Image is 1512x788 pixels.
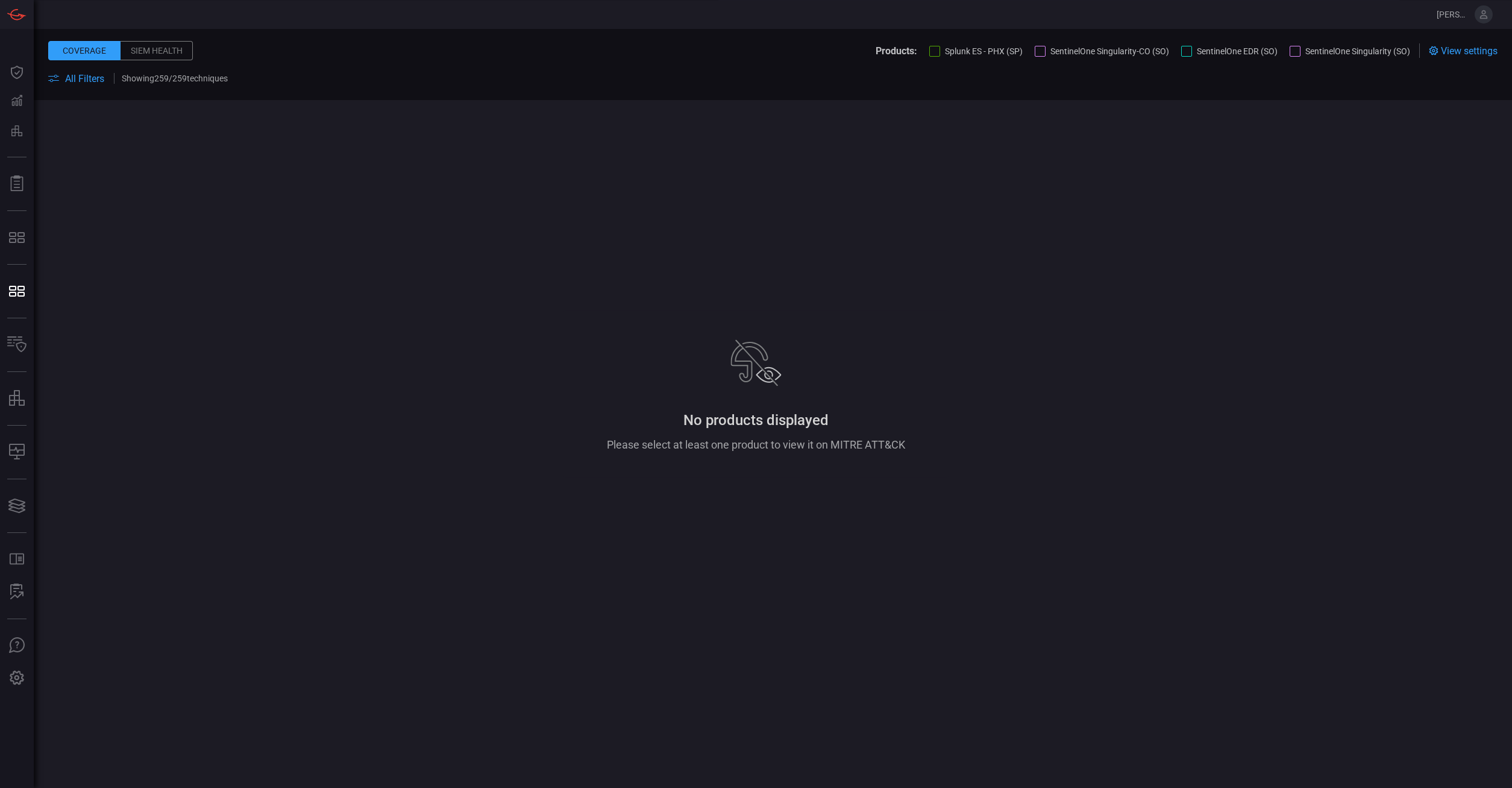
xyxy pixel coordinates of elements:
[1441,45,1498,57] span: View settings
[2,87,31,116] button: Detections
[1290,45,1410,57] button: SentinelOne Singularity (SO)
[876,45,917,57] span: Products:
[2,277,31,306] button: MITRE - Detection Posture
[1437,10,1470,19] span: [PERSON_NAME].ivanovic
[1181,45,1278,57] button: SentinelOne EDR (SO)
[607,438,905,451] span: Please select at least one product to view it on MITRE ATT&CK
[122,74,228,83] p: Showing 259 / 259 techniques
[1305,46,1410,56] span: SentinelOne Singularity (SO)
[929,45,1023,57] button: Splunk ES - PHX (SP)
[2,330,31,359] button: Inventory
[1197,46,1278,56] span: SentinelOne EDR (SO)
[2,491,31,520] button: Cards
[2,58,31,87] button: Dashboard
[2,169,31,198] button: Reports
[2,223,31,252] button: MITRE - Exposures
[2,384,31,413] button: assets
[2,116,31,145] button: Preventions
[48,41,121,60] div: Coverage
[2,438,31,467] button: Compliance Monitoring
[1429,43,1498,58] div: View settings
[121,41,193,60] div: Siem Health
[1035,45,1169,57] button: SentinelOne Singularity-CO (SO)
[1050,46,1169,56] span: SentinelOne Singularity-CO (SO)
[2,545,31,574] button: Rule Catalog
[2,664,31,693] button: Preferences
[945,46,1023,56] span: Splunk ES - PHX (SP)
[2,578,31,607] button: ALERT ANALYSIS
[2,631,31,660] button: Ask Us A Question
[683,412,829,429] span: No products displayed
